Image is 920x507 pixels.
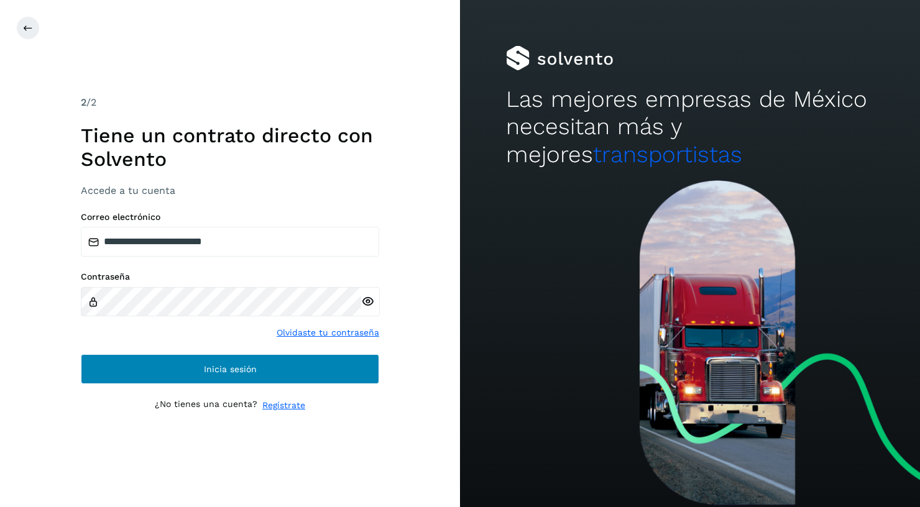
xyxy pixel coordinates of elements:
[81,212,379,222] label: Correo electrónico
[277,326,379,339] a: Olvidaste tu contraseña
[81,96,86,108] span: 2
[155,399,257,412] p: ¿No tienes una cuenta?
[81,272,379,282] label: Contraseña
[506,86,874,168] h2: Las mejores empresas de México necesitan más y mejores
[81,185,379,196] h3: Accede a tu cuenta
[204,365,257,373] span: Inicia sesión
[81,354,379,384] button: Inicia sesión
[81,95,379,110] div: /2
[81,124,379,171] h1: Tiene un contrato directo con Solvento
[593,141,742,168] span: transportistas
[262,399,305,412] a: Regístrate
